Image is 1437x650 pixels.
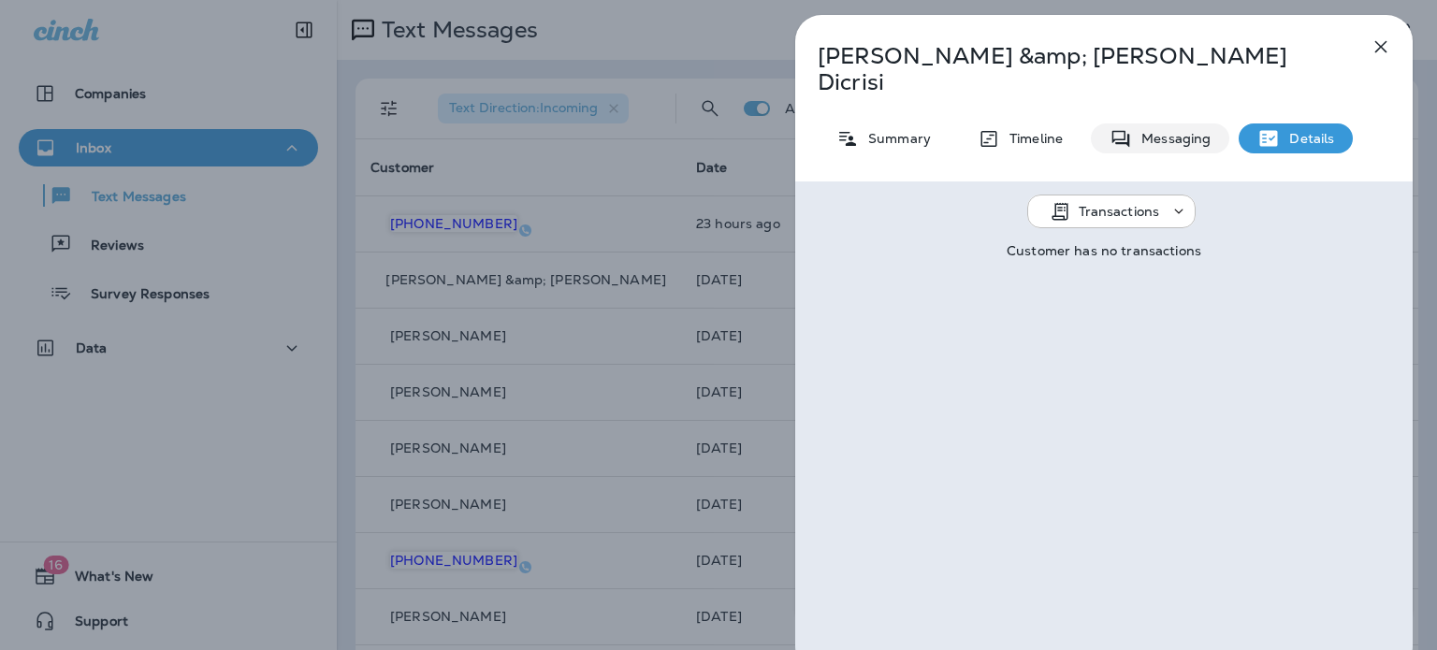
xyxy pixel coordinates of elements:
p: [PERSON_NAME] &amp; [PERSON_NAME] Dicrisi [818,43,1328,95]
p: Customer has no transactions [1007,243,1201,258]
p: Messaging [1132,131,1211,146]
p: Summary [859,131,931,146]
p: Timeline [1000,131,1063,146]
p: Details [1280,131,1334,146]
p: Transactions [1079,204,1160,219]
